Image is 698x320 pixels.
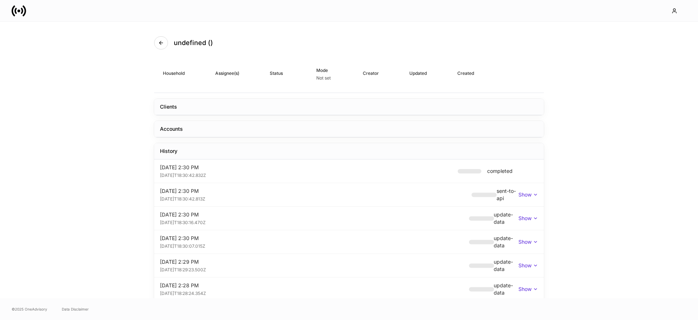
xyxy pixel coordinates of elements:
div: Not set [316,75,331,81]
p: Show [518,191,531,198]
div: [DATE] 2:30 PM[DATE]T18:30:42.813Zsent-to-apiShow [154,183,544,206]
p: Show [518,238,531,246]
div: Status [270,70,286,77]
div: completed [487,167,513,175]
div: update-data [494,235,518,249]
div: Created [457,70,474,77]
div: [DATE] 2:28 PM[DATE]T18:28:24.354Zupdate-dataShow [154,278,544,301]
div: Clients [160,103,177,110]
div: [DATE] 2:29 PM[DATE]T18:29:23.500Zupdate-dataShow [154,254,544,277]
div: [DATE]T18:30:16.470Z [160,218,469,226]
div: update-data [494,282,518,296]
div: sent-to-api [497,187,518,202]
div: [DATE] 2:29 PM [160,258,469,266]
div: Mode [316,67,332,74]
div: [DATE] 2:30 PM [160,187,472,195]
h4: undefined () [174,39,213,47]
a: Data Disclaimer [62,306,89,312]
div: History [160,147,177,155]
div: [DATE] 2:30 PM [160,211,469,218]
div: update-data [494,211,518,226]
div: [DATE] 2:30 PM [160,235,469,242]
div: Accounts [160,125,183,133]
div: [DATE]T18:29:23.500Z [160,266,469,273]
div: [DATE]T18:30:07.015Z [160,242,469,249]
p: Show [518,262,531,269]
p: Show [518,285,531,293]
div: [DATE] 2:30 PM[DATE]T18:30:07.015Zupdate-dataShow [154,230,544,254]
div: [DATE] 2:28 PM [160,282,469,289]
div: [DATE]T18:30:42.813Z [160,195,472,202]
div: Creator [363,70,379,77]
div: Assignee(s) [215,70,239,77]
div: Updated [409,70,427,77]
span: © 2025 OneAdvisory [12,306,47,312]
div: update-data [494,258,518,273]
div: [DATE] 2:30 PM [160,164,452,171]
div: [DATE]T18:28:24.354Z [160,289,469,296]
div: Household [163,70,185,77]
div: [DATE]T18:30:42.832Z [160,171,452,178]
p: Show [518,215,531,222]
div: [DATE] 2:30 PM[DATE]T18:30:16.470Zupdate-dataShow [154,207,544,230]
